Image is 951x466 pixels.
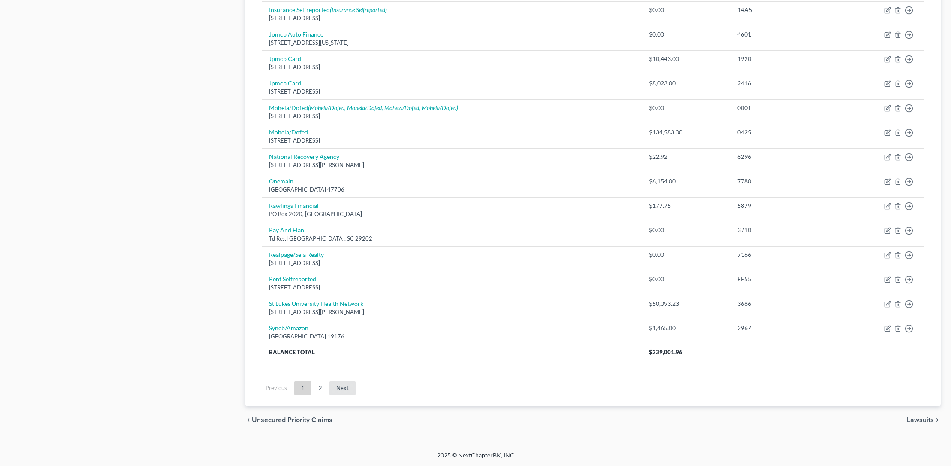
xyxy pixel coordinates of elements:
[269,186,635,194] div: [GEOGRAPHIC_DATA] 47706
[649,128,724,137] div: $134,583.00
[269,137,635,145] div: [STREET_ADDRESS]
[649,299,724,308] div: $50,093.23
[649,104,724,112] div: $0.00
[737,201,830,210] div: 5879
[330,6,387,13] i: (Insurance Selfreported)
[269,104,458,111] a: Mohela/Dofed(Mohela/Dofed, Mohela/Dofed, Mohela/Dofed, Mohela/Dofed)
[269,251,327,258] a: Realpage/Sela Realty I
[269,235,635,243] div: Td Rcs, [GEOGRAPHIC_DATA], SC 29202
[649,201,724,210] div: $177.75
[269,226,304,234] a: Ray And Flan
[312,381,329,395] a: 2
[737,299,830,308] div: 3686
[649,226,724,235] div: $0.00
[649,30,724,39] div: $0.00
[269,202,319,209] a: Rawlings Financial
[329,381,356,395] a: Next
[269,6,387,13] a: Insurance Selfreported(Insurance Selfreported)
[252,417,332,423] span: Unsecured Priority Claims
[649,349,682,356] span: $239,001.96
[649,79,724,88] div: $8,023.00
[269,308,635,316] div: [STREET_ADDRESS][PERSON_NAME]
[269,79,301,87] a: Jpmcb Card
[269,177,293,185] a: Onemain
[907,417,941,423] button: Lawsuits chevron_right
[649,55,724,63] div: $10,443.00
[269,55,301,62] a: Jpmcb Card
[269,63,635,71] div: [STREET_ADDRESS]
[737,55,830,63] div: 1920
[934,417,941,423] i: chevron_right
[269,332,635,341] div: [GEOGRAPHIC_DATA] 19176
[649,177,724,186] div: $6,154.00
[245,417,252,423] i: chevron_left
[269,210,635,218] div: PO Box 2020, [GEOGRAPHIC_DATA]
[269,39,635,47] div: [STREET_ADDRESS][US_STATE]
[737,128,830,137] div: 0425
[245,417,332,423] button: chevron_left Unsecured Priority Claims
[269,153,339,160] a: National Recovery Agency
[737,6,830,14] div: 14A5
[269,88,635,96] div: [STREET_ADDRESS]
[269,161,635,169] div: [STREET_ADDRESS][PERSON_NAME]
[269,259,635,267] div: [STREET_ADDRESS]
[737,275,830,283] div: FF55
[649,152,724,161] div: $22.92
[907,417,934,423] span: Lawsuits
[269,112,635,120] div: [STREET_ADDRESS]
[737,177,830,186] div: 7780
[269,30,323,38] a: Jpmcb Auto Finance
[737,226,830,235] div: 3710
[262,344,642,359] th: Balance Total
[269,275,316,283] a: Rent Selfreported
[269,14,635,22] div: [STREET_ADDRESS]
[737,104,830,112] div: 0001
[269,283,635,292] div: [STREET_ADDRESS]
[737,152,830,161] div: 8296
[737,250,830,259] div: 7166
[649,6,724,14] div: $0.00
[649,250,724,259] div: $0.00
[737,79,830,88] div: 2416
[269,128,308,136] a: Mohela/Dofed
[294,381,311,395] a: 1
[308,104,458,111] i: (Mohela/Dofed, Mohela/Dofed, Mohela/Dofed, Mohela/Dofed)
[269,324,308,332] a: Syncb/Amazon
[737,324,830,332] div: 2967
[649,275,724,283] div: $0.00
[737,30,830,39] div: 4601
[649,324,724,332] div: $1,465.00
[269,300,363,307] a: St Lukes University Health Network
